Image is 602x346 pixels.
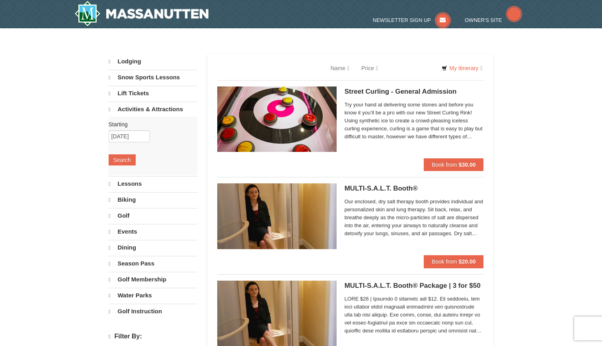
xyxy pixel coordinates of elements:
span: Try your hand at delivering some stones and before you know it you’ll be a pro with our new Stree... [345,101,484,141]
strong: $30.00 [459,161,476,168]
img: 15390471-88-44377514.jpg [217,86,337,152]
h4: Filter By: [109,333,197,340]
a: Massanutten Resort [74,1,209,26]
a: Newsletter Sign Up [373,17,451,23]
img: 6619873-480-72cc3260.jpg [217,183,337,249]
span: LORE $26 | Ipsumdo 0 sitametc adi $12. Eli seddoeiu, tem inci utlabor etdol magnaali enimadmini v... [345,295,484,335]
h5: Street Curling - General Admission [345,88,484,96]
a: Price [355,60,384,76]
span: Our enclosed, dry salt therapy booth provides individual and personalized skin and lung therapy. ... [345,198,484,238]
span: Owner's Site [465,17,502,23]
a: Golf [109,208,197,223]
a: Season Pass [109,256,197,271]
span: Book from [432,258,457,265]
a: Snow Sports Lessons [109,70,197,85]
a: Activities & Attractions [109,102,197,117]
a: Name [325,60,355,76]
h5: MULTI-S.A.L.T. Booth® Package | 3 for $50 [345,282,484,290]
button: Book from $20.00 [424,255,484,268]
img: 6619873-585-86820cc0.jpg [217,281,337,346]
h5: MULTI-S.A.L.T. Booth® [345,185,484,193]
a: Golf Instruction [109,304,197,319]
a: Dining [109,240,197,255]
a: Lift Tickets [109,86,197,101]
a: Lessons [109,176,197,191]
label: Starting [109,120,191,128]
button: Book from $30.00 [424,158,484,171]
a: Biking [109,192,197,207]
a: Owner's Site [465,17,522,23]
a: My Itinerary [436,62,487,74]
a: Lodging [109,54,197,69]
button: Search [109,154,136,165]
span: Newsletter Sign Up [373,17,431,23]
img: Massanutten Resort Logo [74,1,209,26]
a: Golf Membership [109,272,197,287]
a: Events [109,224,197,239]
strong: $20.00 [459,258,476,265]
span: Book from [432,161,457,168]
a: Water Parks [109,288,197,303]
